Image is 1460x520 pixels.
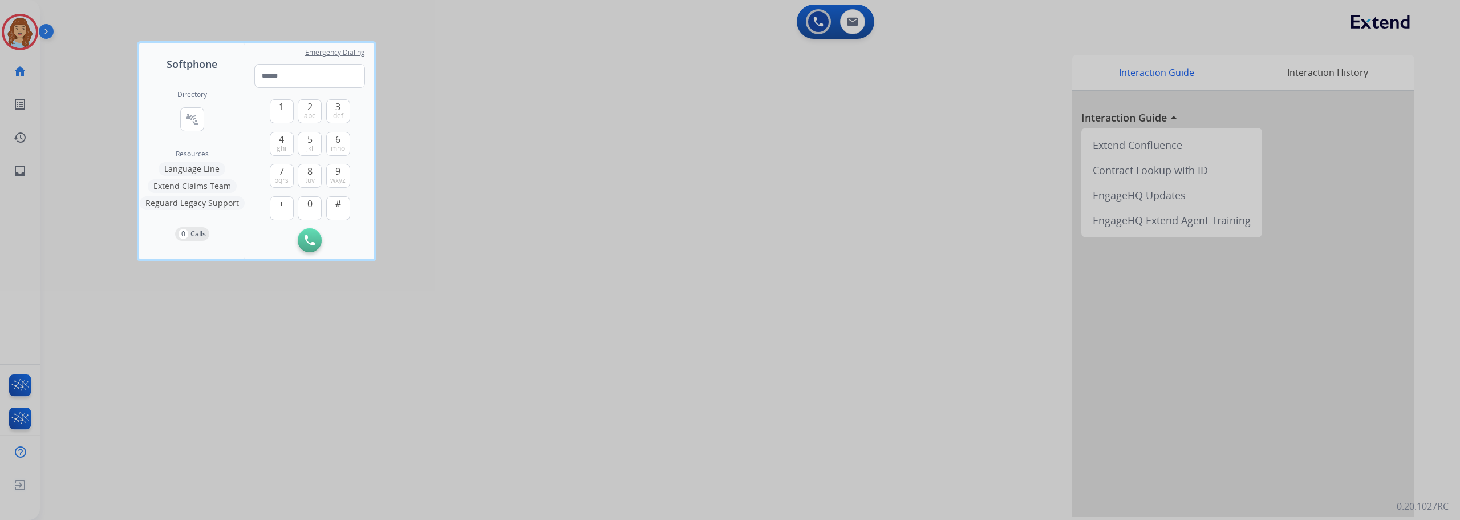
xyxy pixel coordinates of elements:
button: 6mno [326,132,350,156]
span: ghi [277,144,286,153]
button: 4ghi [270,132,294,156]
p: Calls [190,229,206,239]
mat-icon: connect_without_contact [185,112,199,126]
span: 6 [335,132,340,146]
span: # [335,197,341,211]
button: 9wxyz [326,164,350,188]
p: 0 [179,229,188,239]
span: 8 [307,164,313,178]
span: tuv [305,176,315,185]
span: mno [331,144,345,153]
button: 1 [270,99,294,123]
span: 2 [307,100,313,114]
button: 3def [326,99,350,123]
span: 7 [279,164,284,178]
button: 8tuv [298,164,322,188]
button: Language Line [159,162,225,176]
button: + [270,196,294,220]
span: pqrs [274,176,289,185]
span: def [333,111,343,120]
button: # [326,196,350,220]
span: 4 [279,132,284,146]
span: Resources [176,150,209,159]
p: 0.20.1027RC [1397,499,1449,513]
button: 7pqrs [270,164,294,188]
span: 5 [307,132,313,146]
span: + [279,197,284,211]
span: 0 [307,197,313,211]
h2: Directory [177,90,207,99]
img: call-button [305,235,315,245]
span: jkl [306,144,313,153]
span: 9 [335,164,340,178]
span: 1 [279,100,284,114]
span: 3 [335,100,340,114]
span: wxyz [330,176,346,185]
span: Emergency Dialing [305,48,365,57]
button: 2abc [298,99,322,123]
span: abc [304,111,315,120]
button: Reguard Legacy Support [140,196,245,210]
button: 0 [298,196,322,220]
button: 5jkl [298,132,322,156]
button: 0Calls [175,227,209,241]
span: Softphone [167,56,217,72]
button: Extend Claims Team [148,179,237,193]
